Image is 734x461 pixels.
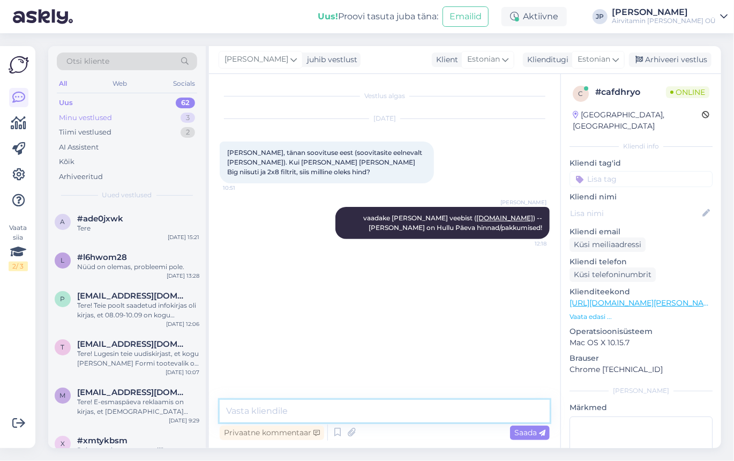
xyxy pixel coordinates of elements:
div: [PERSON_NAME] [612,8,716,17]
p: Mac OS X 10.15.7 [570,337,713,348]
div: 62 [176,98,195,108]
span: Estonian [578,54,610,65]
div: [DATE] 13:28 [167,272,199,280]
span: 10:51 [223,184,263,192]
div: Küsi telefoninumbrit [570,267,656,282]
div: Privaatne kommentaar [220,426,324,440]
span: Saada [514,428,545,437]
span: #xmtykbsm [77,436,128,445]
p: Kliendi nimi [570,191,713,203]
span: m [60,391,66,399]
div: Aktiivne [501,7,567,26]
img: Askly Logo [9,55,29,75]
p: Operatsioonisüsteem [570,326,713,337]
span: a [61,218,65,226]
a: [DOMAIN_NAME] [476,214,533,222]
p: Chrome [TECHNICAL_ID] [570,364,713,375]
span: [PERSON_NAME] [224,54,288,65]
div: [DATE] [220,114,550,123]
div: Web [111,77,130,91]
div: # cafdhryo [595,86,666,99]
div: Kõik [59,157,74,167]
div: 2 / 3 [9,262,28,271]
span: c [579,90,583,98]
p: Kliendi telefon [570,256,713,267]
div: Minu vestlused [59,113,112,123]
span: Online [666,86,709,98]
b: Uus! [318,11,338,21]
span: Uued vestlused [102,190,152,200]
a: [URL][DOMAIN_NAME][PERSON_NAME] [570,298,717,308]
span: #ade0jxwk [77,214,123,224]
div: [DATE] 10:07 [166,368,199,376]
span: [PERSON_NAME] [500,198,546,206]
span: Otsi kliente [66,56,109,67]
div: [DATE] 12:06 [166,320,199,328]
button: Emailid [443,6,489,27]
div: Proovi tasuta juba täna: [318,10,438,23]
div: 2 [181,127,195,138]
div: Küsi meiliaadressi [570,237,646,252]
p: Klienditeekond [570,286,713,298]
div: Tere! Lugesin teie uudiskirjast, et kogu [PERSON_NAME] Formi tootevalik on 20% soodsamalt alates ... [77,349,199,368]
span: x [61,440,65,448]
div: Socials [171,77,197,91]
div: [GEOGRAPHIC_DATA], [GEOGRAPHIC_DATA] [573,109,702,132]
span: triin.nuut@gmail.com [77,339,189,349]
div: Tiimi vestlused [59,127,111,138]
div: Kliendi info [570,142,713,151]
p: Brauser [570,353,713,364]
span: l [61,256,65,264]
div: Klient [432,54,458,65]
p: Kliendi email [570,226,713,237]
div: Tere! Teie poolt saadetud infokirjas oli kirjas, et 08.09-10.09 on kogu [PERSON_NAME] Formi toote... [77,301,199,320]
span: piret.kattai@gmail.com [77,291,189,301]
div: Vestlus algas [220,91,550,101]
div: Arhiveeri vestlus [629,53,711,67]
span: 12:18 [506,240,546,248]
div: Klienditugi [523,54,568,65]
div: Tere! E-esmaspäeva reklaamis on kirjas, et [DEMOGRAPHIC_DATA] rakendub ka filtritele. Samas, [PER... [77,397,199,417]
p: Vaata edasi ... [570,312,713,322]
div: Airvitamin [PERSON_NAME] OÜ [612,17,716,25]
div: 3 [181,113,195,123]
span: t [61,343,65,351]
div: Vaata siia [9,223,28,271]
div: Tere [77,224,199,233]
span: #l6hwom28 [77,252,127,262]
div: All [57,77,69,91]
span: vaadake [PERSON_NAME] veebist ( ) -- [PERSON_NAME] on Hullu Päeva hinnad/pakkumised! [363,214,544,232]
input: Lisa nimi [570,207,700,219]
input: Lisa tag [570,171,713,187]
div: [PERSON_NAME] [570,386,713,396]
span: [PERSON_NAME], tänan soovituse eest (soovitasite eelnevalt [PERSON_NAME]). Kui [PERSON_NAME] [PER... [227,148,424,176]
span: Estonian [467,54,500,65]
div: AI Assistent [59,142,99,153]
div: Uus [59,98,73,108]
div: [DATE] 9:29 [169,417,199,425]
div: JP [593,9,608,24]
span: p [61,295,65,303]
div: [DATE] 15:21 [168,233,199,241]
p: Märkmed [570,402,713,413]
div: juhib vestlust [303,54,357,65]
div: Nüüd on olemas, probleemi pole. [77,262,199,272]
p: Kliendi tag'id [570,158,713,169]
span: merilin686@hotmail.com [77,388,189,397]
div: Arhiveeritud [59,172,103,182]
a: [PERSON_NAME]Airvitamin [PERSON_NAME] OÜ [612,8,728,25]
